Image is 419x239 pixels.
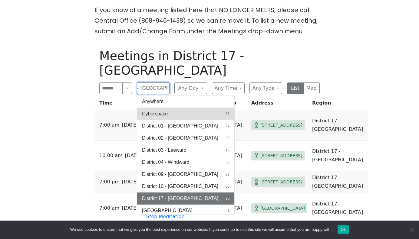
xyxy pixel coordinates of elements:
[122,82,132,94] button: Search
[99,82,123,94] input: Search
[249,99,310,110] th: Address
[137,120,234,132] button: District 01 - [GEOGRAPHIC_DATA]24 results
[249,82,282,94] button: Any Type
[226,111,229,117] span: 67 results
[287,82,304,94] button: List
[137,108,234,120] button: Cyberspace67 results
[310,193,368,224] td: District 17 - [GEOGRAPHIC_DATA]
[142,134,218,142] span: District 02 - [GEOGRAPHIC_DATA]
[260,205,305,212] span: [GEOGRAPHIC_DATA]
[94,99,144,110] th: Time
[137,95,235,215] div: District 17 - [GEOGRAPHIC_DATA]
[137,82,170,94] button: District 17 - [GEOGRAPHIC_DATA]
[228,208,230,213] span: 1 result
[137,144,234,156] button: District 03 - Leeward15 results
[338,225,349,234] button: Ok
[226,184,229,189] span: 36 results
[226,135,229,141] span: 39 results
[310,110,368,140] td: District 17 - [GEOGRAPHIC_DATA]
[99,151,123,160] span: 10:00 AM
[99,121,119,129] span: 7:00 AM
[142,147,186,154] span: District 03 - Leeward
[142,171,218,178] span: District 09 - [GEOGRAPHIC_DATA]
[137,156,234,168] button: District 04 - Windward38 results
[122,204,138,212] span: [DATE]
[70,227,335,233] span: We use cookies to ensure that we give you the best experience on our website. If you continue to ...
[226,160,229,165] span: 38 results
[260,121,302,129] span: [STREET_ADDRESS]
[226,123,229,129] span: 24 results
[137,180,234,192] button: District 10 - [GEOGRAPHIC_DATA]36 results
[99,178,120,186] span: 7:00 PM
[142,110,168,118] span: Cyberspace
[137,192,234,205] button: District 17 - [GEOGRAPHIC_DATA]30 results
[137,205,234,217] button: [GEOGRAPHIC_DATA]1 result
[212,82,245,94] button: Any Time
[142,207,193,214] span: [GEOGRAPHIC_DATA]
[142,122,218,130] span: District 01 - [GEOGRAPHIC_DATA]
[260,152,302,160] span: [STREET_ADDRESS]
[310,99,368,110] th: Region
[94,5,325,37] p: If you know of a meeting listed here that NO LONGER MEETS, please call Central Office (808-946-14...
[226,147,229,153] span: 15 results
[142,195,218,202] span: District 17 - [GEOGRAPHIC_DATA]
[174,82,207,94] button: Any Day
[226,196,229,201] span: 30 results
[260,178,302,186] span: [STREET_ADDRESS]
[122,121,138,129] span: [DATE]
[99,204,119,212] span: 7:00 AM
[310,171,368,193] td: District 17 - [GEOGRAPHIC_DATA]
[142,159,189,166] span: District 04 - Windward
[303,82,320,94] button: Map
[310,140,368,171] td: District 17 - [GEOGRAPHIC_DATA]
[125,151,141,160] span: [DATE]
[99,49,320,78] h1: Meetings in District 17 - [GEOGRAPHIC_DATA]
[137,168,234,180] button: District 09 - [GEOGRAPHIC_DATA]21 results
[122,178,138,186] span: [DATE]
[137,132,234,144] button: District 02 - [GEOGRAPHIC_DATA]39 results
[226,172,229,177] span: 21 results
[137,95,234,108] button: Anywhere
[408,227,414,233] span: No
[142,183,218,190] span: District 10 - [GEOGRAPHIC_DATA]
